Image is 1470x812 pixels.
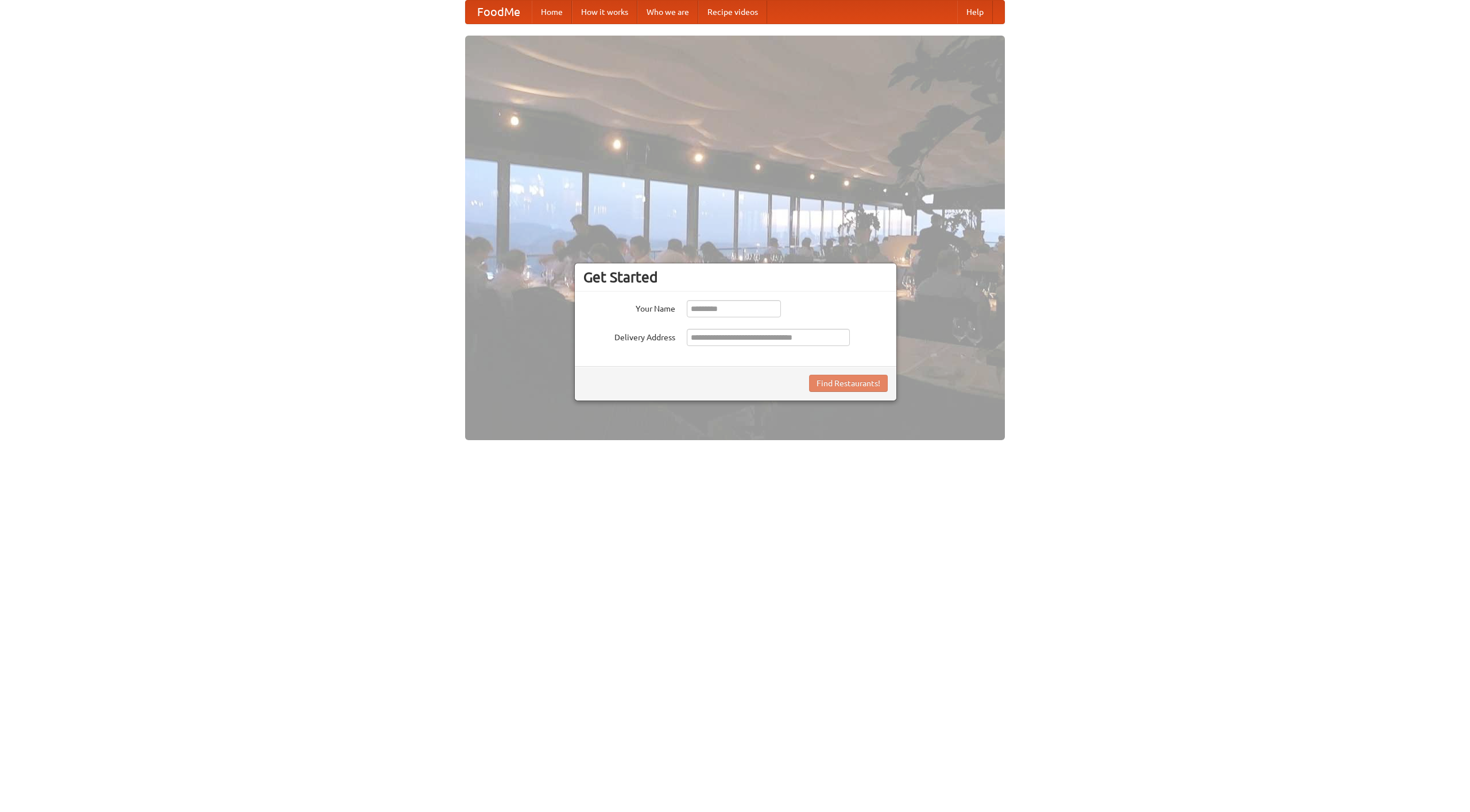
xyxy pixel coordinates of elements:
a: FoodMe [466,1,532,24]
a: Home [532,1,572,24]
a: How it works [572,1,637,24]
button: Find Restaurants! [809,375,888,392]
a: Help [957,1,993,24]
a: Recipe videos [698,1,767,24]
label: Your Name [583,300,675,314]
h3: Get Started [583,269,888,286]
a: Who we are [637,1,698,24]
label: Delivery Address [583,329,675,343]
